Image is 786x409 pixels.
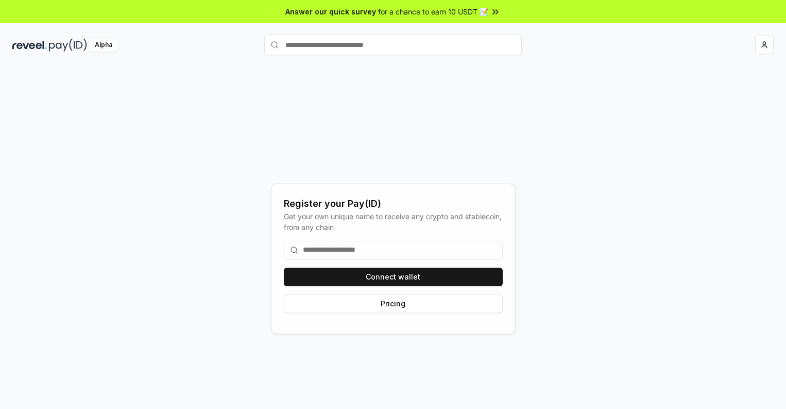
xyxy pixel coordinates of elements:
div: Alpha [89,39,118,52]
span: for a chance to earn 10 USDT 📝 [378,6,488,17]
span: Answer our quick survey [285,6,376,17]
div: Get your own unique name to receive any crypto and stablecoin, from any chain [284,211,503,233]
button: Pricing [284,295,503,313]
img: pay_id [49,39,87,52]
div: Register your Pay(ID) [284,197,503,211]
img: reveel_dark [12,39,47,52]
button: Connect wallet [284,268,503,286]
